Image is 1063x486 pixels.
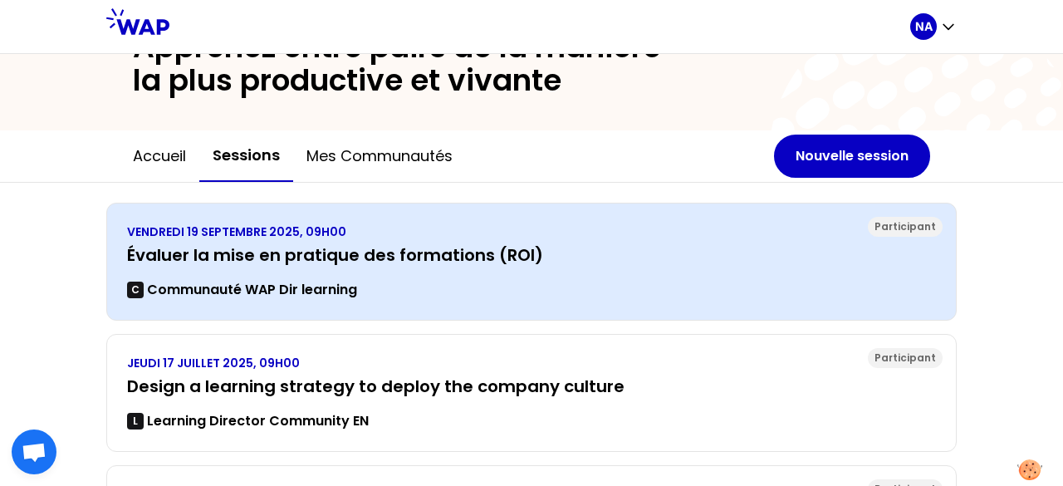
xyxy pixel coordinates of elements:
[127,375,936,398] h3: Design a learning strategy to deploy the company culture
[868,217,943,237] div: Participant
[12,430,56,474] a: Ouvrir le chat
[120,131,199,181] button: Accueil
[133,415,138,428] p: L
[293,131,466,181] button: Mes communautés
[127,243,936,267] h3: Évaluer la mise en pratique des formations (ROI)
[127,355,936,431] a: JEUDI 17 JUILLET 2025, 09H00Design a learning strategy to deploy the company cultureLLearning Dir...
[131,283,140,297] p: C
[127,355,936,371] p: JEUDI 17 JUILLET 2025, 09H00
[199,130,293,182] button: Sessions
[910,13,957,40] button: NA
[774,135,930,178] button: Nouvelle session
[147,411,369,431] p: Learning Director Community EN
[127,223,936,240] p: VENDREDI 19 SEPTEMBRE 2025, 09H00
[147,280,357,300] p: Communauté WAP Dir learning
[133,31,691,97] h2: Apprenez entre pairs de la manière la plus productive et vivante
[915,18,933,35] p: NA
[868,348,943,368] div: Participant
[127,223,936,300] a: VENDREDI 19 SEPTEMBRE 2025, 09H00Évaluer la mise en pratique des formations (ROI)CCommunauté WAP ...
